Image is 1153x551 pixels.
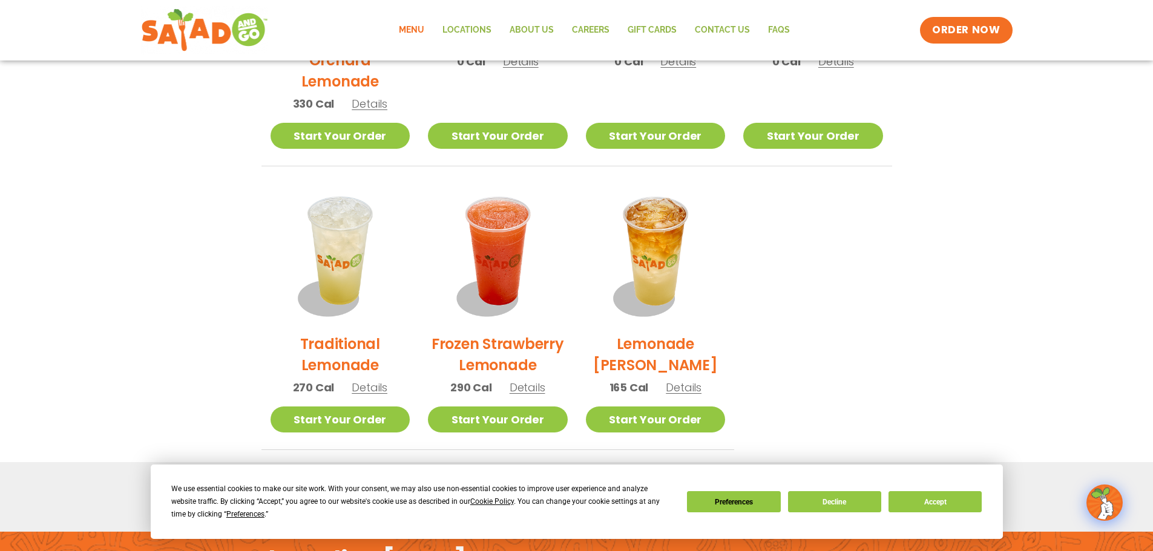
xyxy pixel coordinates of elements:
a: Careers [563,16,619,44]
span: ORDER NOW [932,23,1000,37]
span: 0 Cal [772,53,801,70]
a: Contact Us [686,16,759,44]
div: We use essential cookies to make our site work. With your consent, we may also use non-essential ... [171,483,672,521]
img: wpChatIcon [1088,486,1122,520]
span: 165 Cal [609,379,649,396]
a: Start Your Order [428,406,568,432]
span: Details [666,380,701,395]
button: Preferences [687,491,780,512]
h2: Frozen Strawberry Lemonade [428,333,568,376]
h2: Traditional Lemonade [271,333,410,376]
a: Menu [390,16,433,44]
img: Product photo for Lemonade Arnold Palmer [586,184,726,324]
img: new-SAG-logo-768×292 [141,6,269,54]
a: Start Your Order [586,123,726,149]
button: Accept [889,491,982,512]
span: 330 Cal [293,96,335,112]
img: Product photo for Traditional Lemonade [271,184,410,324]
span: Preferences [226,510,264,518]
a: FAQs [759,16,799,44]
span: 0 Cal [457,53,485,70]
a: ORDER NOW [920,17,1012,44]
span: Details [503,54,539,69]
a: Start Your Order [428,123,568,149]
nav: Menu [390,16,799,44]
span: Details [352,96,387,111]
span: Details [818,54,854,69]
span: Details [352,380,387,395]
a: Start Your Order [271,406,410,432]
span: 290 Cal [450,379,492,396]
h2: Lemonade [PERSON_NAME] [586,333,726,376]
a: Start Your Order [271,123,410,149]
a: Start Your Order [586,406,726,432]
div: Cookie Consent Prompt [151,465,1003,539]
button: Decline [788,491,881,512]
span: Details [660,54,696,69]
a: Start Your Order [743,123,883,149]
span: 270 Cal [293,379,335,396]
img: Product photo for Frozen Strawberry Lemonade [428,184,568,324]
a: Locations [433,16,501,44]
a: GIFT CARDS [619,16,686,44]
span: Cookie Policy [470,497,514,506]
a: About Us [501,16,563,44]
span: 0 Cal [614,53,643,70]
span: Details [510,380,545,395]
